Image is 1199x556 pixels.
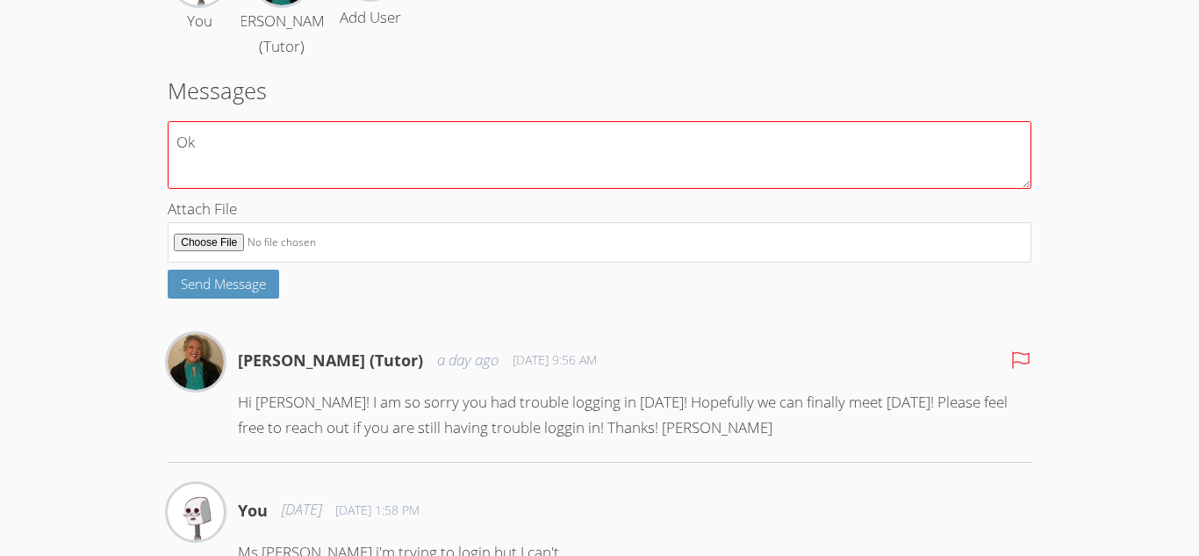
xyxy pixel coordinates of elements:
[168,74,1031,107] h2: Messages
[168,334,224,390] img: Amy Ayers
[168,121,1031,189] textarea: Okay
[238,390,1031,441] p: Hi [PERSON_NAME]! I am so sorry you had trouble logging in [DATE]! Hopefully we can finally meet ...
[181,275,266,292] span: Send Message
[340,5,401,31] div: Add User
[168,199,237,219] span: Attach File
[238,348,423,372] h4: [PERSON_NAME] (Tutor)
[168,484,224,540] img: Manuel Recinos
[513,351,597,369] span: [DATE] 9:56 AM
[437,348,499,373] span: a day ago
[187,9,212,34] div: You
[168,222,1031,264] input: Attach File
[238,498,268,523] h4: You
[282,497,321,523] span: [DATE]
[168,270,279,299] button: Send Message
[226,9,337,60] div: [PERSON_NAME] (Tutor)
[335,502,420,519] span: [DATE] 1:58 PM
